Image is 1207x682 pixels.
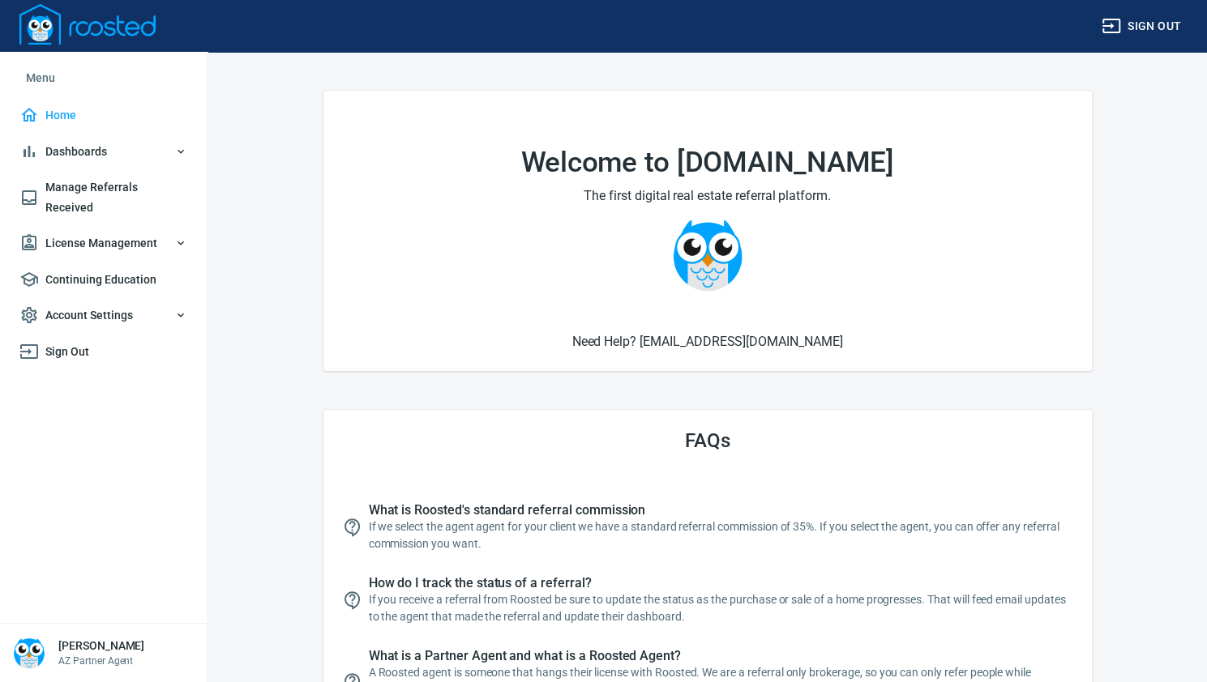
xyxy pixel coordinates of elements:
[13,637,45,669] img: Person
[13,58,194,97] li: Menu
[13,334,194,370] a: Sign Out
[369,575,1072,591] span: How do I track the status of a referral?
[369,518,1072,552] p: If we select the agent agent for your client we have a standard referral commission of 35%. If yo...
[19,177,187,217] span: Manage Referrals Received
[369,502,1072,518] span: What is Roosted's standard referral commission
[19,4,156,45] img: Logo
[58,637,144,654] h6: [PERSON_NAME]
[19,142,187,162] span: Dashboards
[58,654,144,668] p: AZ Partner Agent
[671,219,744,292] img: Owlie
[13,262,194,298] a: Continuing Education
[1102,16,1181,36] span: Sign out
[13,225,194,262] button: License Management
[362,147,1053,179] h1: Welcome to [DOMAIN_NAME]
[13,297,194,334] button: Account Settings
[343,429,1072,452] h3: FAQs
[19,270,187,290] span: Continuing Education
[13,97,194,134] a: Home
[13,134,194,170] button: Dashboards
[369,591,1072,625] p: If you receive a referral from Roosted be sure to update the status as the purchase or sale of a ...
[13,169,194,225] a: Manage Referrals Received
[362,185,1053,206] h2: The first digital real estate referral platform.
[19,105,187,126] span: Home
[19,305,187,326] span: Account Settings
[19,342,187,362] span: Sign Out
[343,331,1072,352] h6: Need Help? [EMAIL_ADDRESS][DOMAIN_NAME]
[1095,11,1188,41] button: Sign out
[1138,609,1195,670] iframe: Chat
[19,233,187,254] span: License Management
[369,648,1072,664] span: What is a Partner Agent and what is a Roosted Agent?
